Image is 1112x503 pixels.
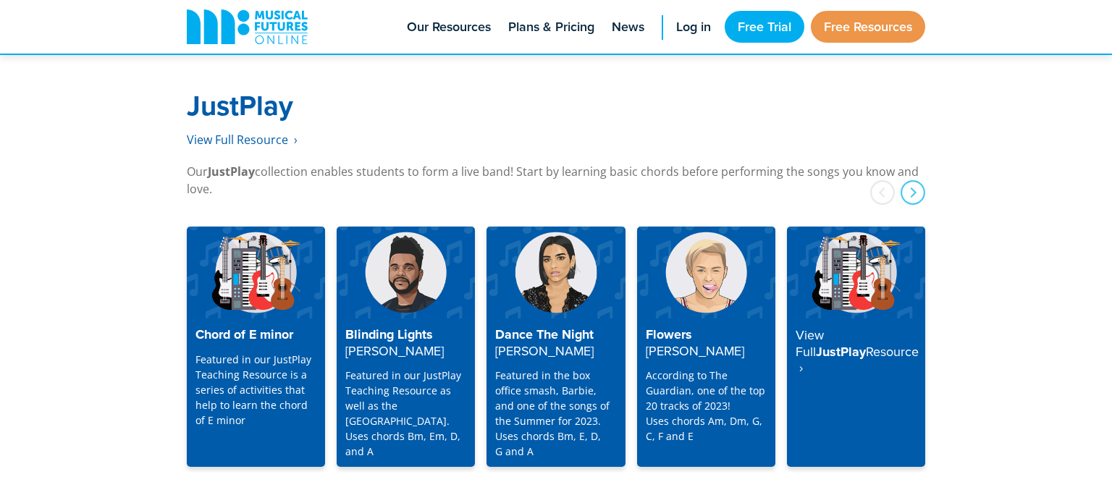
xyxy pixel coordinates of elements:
[337,227,475,467] a: Blinding Lights[PERSON_NAME] Featured in our JustPlay Teaching Resource as well as the [GEOGRAPHI...
[637,227,775,467] a: Flowers[PERSON_NAME] According to The Guardian, one of the top 20 tracks of 2023!Uses chords Am, ...
[676,17,711,37] span: Log in
[495,327,616,359] h4: Dance The Night
[407,17,491,37] span: Our Resources
[796,326,824,360] strong: View Full
[187,132,298,148] a: View Full Resource‎‏‏‎ ‎ ›
[646,327,767,359] h4: Flowers
[195,352,316,428] p: Featured in our JustPlay Teaching Resource is a series of activities that help to learn the chord...
[508,17,594,37] span: Plans & Pricing
[195,327,316,343] h4: Chord of E minor
[345,368,466,459] p: Featured in our JustPlay Teaching Resource as well as the [GEOGRAPHIC_DATA]. Uses chords Bm, Em, ...
[870,180,895,205] div: prev
[612,17,644,37] span: News
[345,342,444,360] strong: [PERSON_NAME]
[787,227,925,467] a: View FullJustPlayResource ‎ ›
[646,342,744,360] strong: [PERSON_NAME]
[901,180,925,205] div: next
[345,327,466,359] h4: Blinding Lights
[187,227,325,467] a: Chord of E minor Featured in our JustPlay Teaching Resource is a series of activities that help t...
[486,227,625,467] a: Dance The Night[PERSON_NAME] Featured in the box office smash, Barbie, and one of the songs of th...
[187,85,293,125] strong: JustPlay
[646,368,767,444] p: According to The Guardian, one of the top 20 tracks of 2023! Uses chords Am, Dm, G, C, F and E
[495,342,594,360] strong: [PERSON_NAME]
[796,342,919,377] strong: Resource ‎ ›
[796,327,917,376] h4: JustPlay
[495,368,616,459] p: Featured in the box office smash, Barbie, and one of the songs of the Summer for 2023. Uses chord...
[725,11,804,43] a: Free Trial
[811,11,925,43] a: Free Resources
[187,163,925,198] p: Our collection enables students to form a live band! Start by learning basic chords before perfor...
[208,164,255,179] strong: JustPlay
